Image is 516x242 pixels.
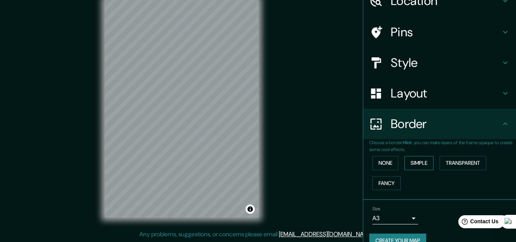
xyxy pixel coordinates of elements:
[363,47,516,78] div: Style
[139,230,374,239] p: Any problems, suggestions, or concerns please email .
[363,109,516,139] div: Border
[372,176,401,190] button: Fancy
[363,78,516,109] div: Layout
[440,156,486,170] button: Transparent
[369,139,516,153] p: Choose a border. : you can make layers of the frame opaque to create some cool effects.
[391,116,501,132] h4: Border
[363,17,516,47] div: Pins
[448,212,508,234] iframe: Help widget launcher
[391,24,501,40] h4: Pins
[372,206,380,212] label: Size
[372,156,398,170] button: None
[404,156,434,170] button: Simple
[391,55,501,70] h4: Style
[279,230,373,238] a: [EMAIL_ADDRESS][DOMAIN_NAME]
[246,205,255,214] button: Toggle attribution
[391,86,501,101] h4: Layout
[372,212,418,224] div: A3
[403,140,412,146] b: Hint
